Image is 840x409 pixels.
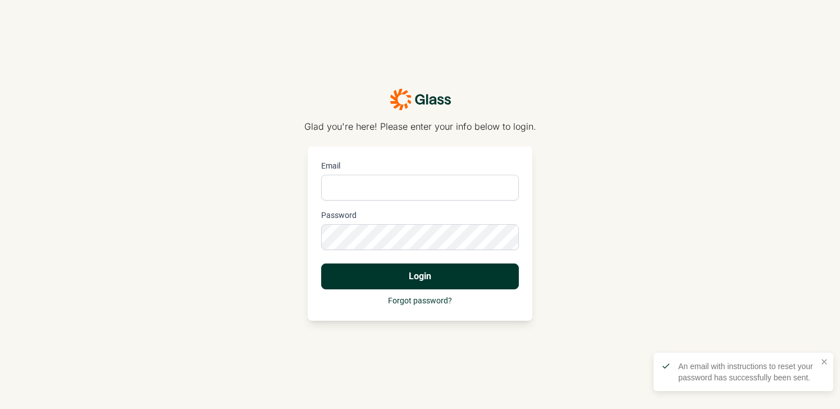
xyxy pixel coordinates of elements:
div: An email with instructions to reset your password has successfully been sent. [678,361,816,383]
label: Email [321,160,519,171]
button: Login [321,263,519,289]
label: Password [321,210,519,221]
a: Forgot password? [388,296,452,305]
p: Glad you're here! Please enter your info below to login. [304,120,536,133]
